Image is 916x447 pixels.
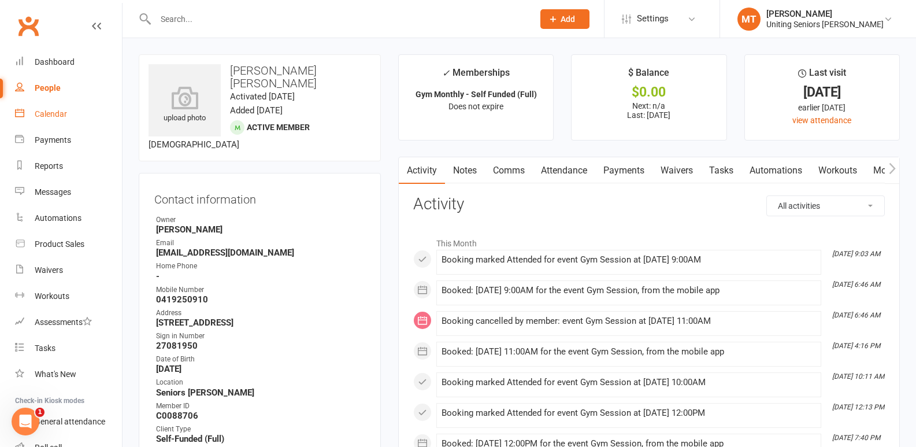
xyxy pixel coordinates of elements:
[832,403,884,411] i: [DATE] 12:13 PM
[582,86,715,98] div: $0.00
[156,341,365,351] strong: 27081950
[533,157,595,184] a: Attendance
[35,408,44,417] span: 1
[416,90,537,99] strong: Gym Monthly - Self Funded (Full)
[832,280,880,289] i: [DATE] 6:46 AM
[442,68,450,79] i: ✓
[766,19,884,29] div: Uniting Seniors [PERSON_NAME]
[156,424,365,435] div: Client Type
[595,157,652,184] a: Payments
[766,9,884,19] div: [PERSON_NAME]
[35,291,69,301] div: Workouts
[230,105,283,116] time: Added [DATE]
[35,213,81,223] div: Automations
[156,354,365,365] div: Date of Birth
[35,57,75,67] div: Dashboard
[156,411,365,421] strong: C0088706
[832,311,880,319] i: [DATE] 6:46 AM
[15,309,122,335] a: Assessments
[832,342,880,350] i: [DATE] 4:16 PM
[35,109,67,119] div: Calendar
[12,408,39,435] iframe: Intercom live chat
[442,255,816,265] div: Booking marked Attended for event Gym Session at [DATE] 9:00AM
[832,434,880,442] i: [DATE] 7:40 PM
[156,271,365,282] strong: -
[156,285,365,295] div: Mobile Number
[399,157,445,184] a: Activity
[582,101,715,120] p: Next: n/a Last: [DATE]
[35,265,63,275] div: Waivers
[15,257,122,283] a: Waivers
[832,372,884,380] i: [DATE] 10:11 AM
[156,401,365,412] div: Member ID
[737,8,761,31] div: MT
[540,9,589,29] button: Add
[561,14,575,24] span: Add
[154,189,365,206] h3: Contact information
[35,83,61,93] div: People
[628,65,669,86] div: $ Balance
[35,135,71,145] div: Payments
[35,417,105,426] div: General attendance
[637,6,669,32] span: Settings
[156,294,365,305] strong: 0419250910
[156,317,365,328] strong: [STREET_ADDRESS]
[445,157,485,184] a: Notes
[442,65,510,87] div: Memberships
[156,247,365,258] strong: [EMAIL_ADDRESS][DOMAIN_NAME]
[15,127,122,153] a: Payments
[149,86,221,124] div: upload photo
[15,205,122,231] a: Automations
[15,179,122,205] a: Messages
[14,12,43,40] a: Clubworx
[15,153,122,179] a: Reports
[149,139,239,150] span: [DEMOGRAPHIC_DATA]
[156,215,365,226] div: Owner
[832,250,880,258] i: [DATE] 9:03 AM
[15,283,122,309] a: Workouts
[485,157,533,184] a: Comms
[448,102,503,111] span: Does not expire
[413,231,885,250] li: This Month
[755,86,889,98] div: [DATE]
[15,335,122,361] a: Tasks
[741,157,810,184] a: Automations
[35,187,71,197] div: Messages
[156,261,365,272] div: Home Phone
[35,161,63,171] div: Reports
[149,64,371,90] h3: [PERSON_NAME] [PERSON_NAME]
[798,65,846,86] div: Last visit
[15,361,122,387] a: What's New
[156,387,365,398] strong: Seniors [PERSON_NAME]
[15,101,122,127] a: Calendar
[442,286,816,295] div: Booked: [DATE] 9:00AM for the event Gym Session, from the mobile app
[156,308,365,319] div: Address
[230,91,295,102] time: Activated [DATE]
[15,409,122,435] a: General attendance kiosk mode
[15,75,122,101] a: People
[810,157,865,184] a: Workouts
[652,157,701,184] a: Waivers
[247,123,310,132] span: Active member
[442,316,816,326] div: Booking cancelled by member: event Gym Session at [DATE] 11:00AM
[35,317,92,327] div: Assessments
[156,377,365,388] div: Location
[156,434,365,444] strong: Self-Funded (Full)
[792,116,851,125] a: view attendance
[35,343,55,353] div: Tasks
[156,331,365,342] div: Sign in Number
[15,231,122,257] a: Product Sales
[156,224,365,235] strong: [PERSON_NAME]
[152,11,525,27] input: Search...
[442,347,816,357] div: Booked: [DATE] 11:00AM for the event Gym Session, from the mobile app
[755,101,889,114] div: earlier [DATE]
[442,408,816,418] div: Booking marked Attended for event Gym Session at [DATE] 12:00PM
[701,157,741,184] a: Tasks
[156,364,365,374] strong: [DATE]
[156,238,365,249] div: Email
[35,239,84,249] div: Product Sales
[35,370,76,379] div: What's New
[15,49,122,75] a: Dashboard
[413,195,885,213] h3: Activity
[442,378,816,387] div: Booking marked Attended for event Gym Session at [DATE] 10:00AM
